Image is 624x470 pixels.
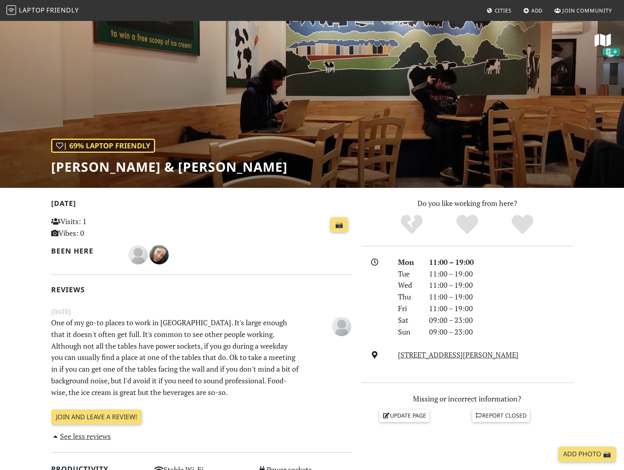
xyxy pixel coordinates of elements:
p: Missing or incorrect information? [361,393,573,405]
img: 2718-merle.jpg [149,245,169,264]
span: Cities [495,7,512,14]
p: Visits: 1 Vibes: 0 [51,216,145,239]
div: Sun [393,326,424,338]
a: 📸 [330,217,348,233]
a: Join and leave a review! [51,410,142,425]
div: Mon [393,256,424,268]
span: Friendly [46,6,79,15]
a: LaptopFriendly LaptopFriendly [6,4,79,18]
span: Add [531,7,543,14]
a: Join Community [551,3,615,18]
small: [DATE] [46,307,357,317]
div: No [384,214,439,236]
a: Cities [483,3,515,18]
a: Report closed [472,410,530,422]
img: blank-535327c66bd565773addf3077783bbfce4b00ec00e9fd257753287c682c7fa38.png [129,245,148,264]
div: Definitely! [495,214,550,236]
div: Wed [393,279,424,291]
div: | 69% Laptop Friendly [51,139,155,153]
span: Anonymous Jellyfish [129,249,149,259]
div: Yes [439,214,495,236]
div: 09:00 – 23:00 [424,314,578,326]
a: [STREET_ADDRESS][PERSON_NAME] [398,350,518,360]
div: 11:00 – 19:00 [424,268,578,280]
img: LaptopFriendly [6,5,16,15]
p: Do you like working from here? [361,198,573,209]
img: blank-535327c66bd565773addf3077783bbfce4b00ec00e9fd257753287c682c7fa38.png [332,317,351,336]
div: 11:00 – 19:00 [424,303,578,314]
span: Laptop [19,6,45,15]
h2: [DATE] [51,199,352,211]
span: Merle Fitzpatrick [149,249,169,259]
a: See less reviews [51,431,111,441]
a: Update page [379,410,429,422]
p: One of my go-to places to work in [GEOGRAPHIC_DATA]. It's large enough that it doesn't often get ... [46,317,305,398]
a: Add [520,3,546,18]
div: 11:00 – 19:00 [424,256,578,268]
div: Tue [393,268,424,280]
div: Thu [393,291,424,303]
div: 11:00 – 19:00 [424,279,578,291]
a: Add Photo 📸 [558,447,616,462]
div: Fri [393,303,424,314]
div: 09:00 – 23:00 [424,326,578,338]
div: 11:00 – 19:00 [424,291,578,303]
h2: Reviews [51,285,352,294]
h1: [PERSON_NAME] & [PERSON_NAME] [51,159,288,175]
span: Join Community [562,7,612,14]
div: Sat [393,314,424,326]
h2: Been here [51,247,119,255]
span: Anonymous Jellyfish [332,320,351,330]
